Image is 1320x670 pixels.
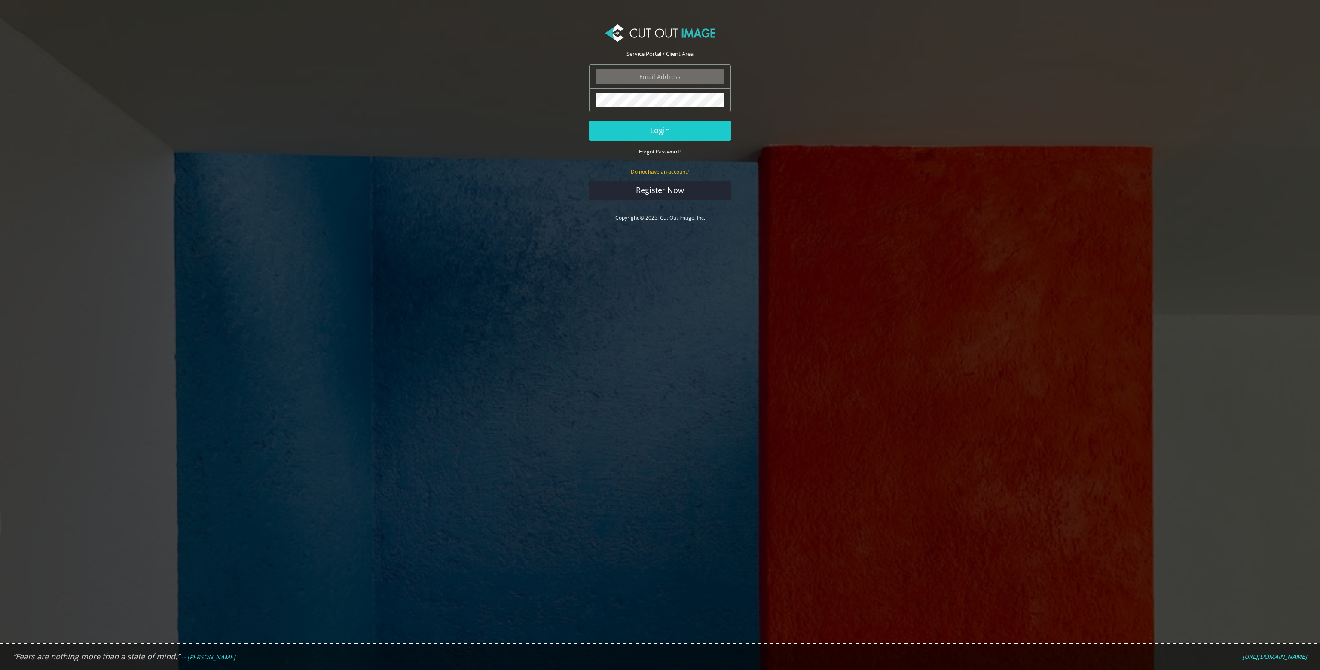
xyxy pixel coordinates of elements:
[1242,652,1307,661] em: [URL][DOMAIN_NAME]
[13,651,180,661] em: “Fears are nothing more than a state of mind.”
[639,147,681,155] a: Forgot Password?
[589,181,731,200] a: Register Now
[596,69,724,84] input: Email Address
[626,50,694,58] span: Service Portal / Client Area
[631,168,689,175] small: Do not have an account?
[589,121,731,141] button: Login
[1242,653,1307,661] a: [URL][DOMAIN_NAME]
[181,653,235,661] em: -- [PERSON_NAME]
[615,214,705,221] a: Copyright © 2025, Cut Out Image, Inc.
[639,148,681,155] small: Forgot Password?
[605,24,715,42] img: Cut Out Image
